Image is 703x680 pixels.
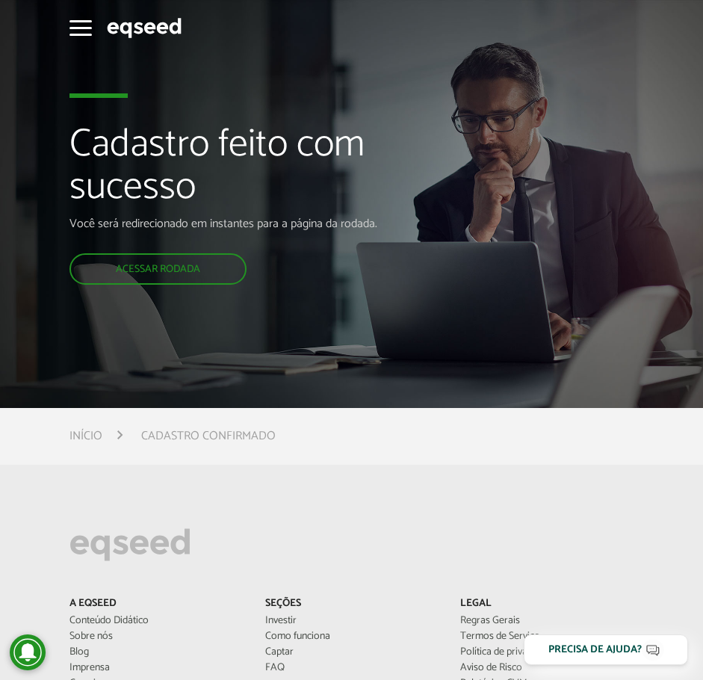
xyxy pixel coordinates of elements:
[265,663,438,673] a: FAQ
[460,663,633,673] a: Aviso de Risco
[460,631,633,642] a: Termos de Serviço
[141,426,276,446] li: Cadastro confirmado
[69,598,242,611] p: A EqSeed
[265,616,438,626] a: Investir
[460,647,633,658] a: Política de privacidade
[69,217,457,231] p: Você será redirecionado em instantes para a página da rodada.
[265,647,438,658] a: Captar
[69,123,457,216] h1: Cadastro feito com sucesso
[69,663,242,673] a: Imprensa
[69,616,242,626] a: Conteúdo Didático
[69,631,242,642] a: Sobre nós
[265,631,438,642] a: Como funciona
[69,647,242,658] a: Blog
[460,598,633,611] p: Legal
[460,616,633,626] a: Regras Gerais
[107,16,182,40] img: EqSeed
[265,598,438,611] p: Seções
[69,430,102,442] a: Início
[69,525,191,565] img: EqSeed Logo
[69,253,247,285] a: Acessar rodada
